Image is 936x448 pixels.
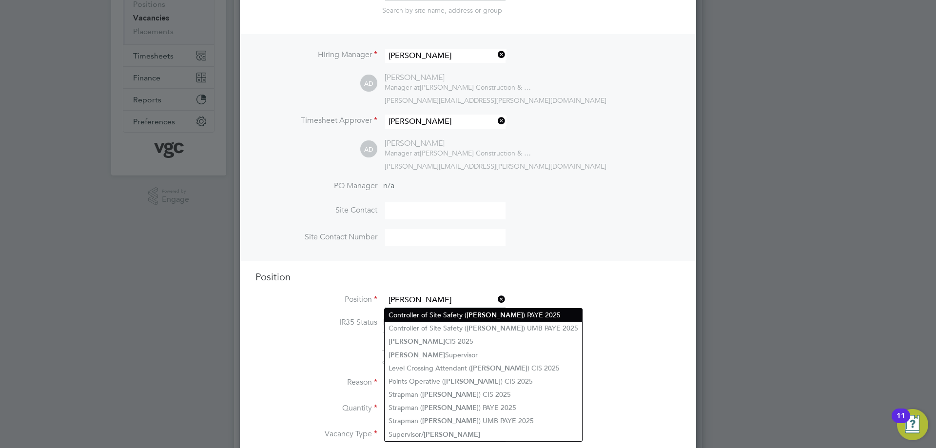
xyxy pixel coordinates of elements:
b: [PERSON_NAME] [422,390,479,399]
b: [PERSON_NAME] [422,404,479,412]
label: Timesheet Approver [255,116,377,126]
li: Controller of Site Safety ( ) UMB PAYE 2025 [385,322,582,335]
span: Disabled for this client. [383,317,463,327]
span: The status determination for this position can be updated after creating the vacancy [382,349,514,366]
label: Vacancy Type [255,429,377,439]
b: [PERSON_NAME] [467,311,523,319]
b: [PERSON_NAME] [424,430,480,439]
div: 11 [897,416,905,429]
b: [PERSON_NAME] [467,324,523,332]
li: Strapman ( ) PAYE 2025 [385,401,582,414]
span: [PERSON_NAME][EMAIL_ADDRESS][PERSON_NAME][DOMAIN_NAME] [385,162,606,171]
div: [PERSON_NAME] [385,138,531,149]
li: Level Crossing Attendant ( ) CIS 2025 [385,362,582,375]
b: [PERSON_NAME] [471,364,527,372]
span: Search by site name, address or group [382,6,502,15]
li: Strapman ( ) CIS 2025 [385,388,582,401]
label: Site Contact Number [255,232,377,242]
h3: Position [255,271,681,283]
b: [PERSON_NAME] [389,337,445,346]
label: Position [255,294,377,305]
label: PO Manager [255,181,377,191]
label: Site Contact [255,205,377,215]
span: n/a [383,181,394,191]
span: AD [360,75,377,92]
span: [PERSON_NAME][EMAIL_ADDRESS][PERSON_NAME][DOMAIN_NAME] [385,96,606,105]
input: Search for... [385,293,506,308]
div: This feature can be enabled under this client's configuration. [383,328,570,339]
b: [PERSON_NAME] [389,351,445,359]
li: Supervisor [385,349,582,362]
div: [PERSON_NAME] Construction & Infrastructure Ltd [385,149,531,157]
button: Open Resource Center, 11 new notifications [897,409,928,440]
li: Controller of Site Safety ( ) PAYE 2025 [385,309,582,322]
li: Strapman ( ) UMB PAYE 2025 [385,414,582,428]
div: [PERSON_NAME] Construction & Infrastructure Ltd [385,83,531,92]
div: [PERSON_NAME] [385,73,531,83]
span: Manager at [385,83,420,92]
li: CIS 2025 [385,335,582,348]
b: [PERSON_NAME] [444,377,501,386]
label: Reason [255,377,377,388]
input: Search for... [385,115,506,129]
span: Manager at [385,149,420,157]
b: [PERSON_NAME] [422,417,479,425]
label: IR35 Status [255,317,377,328]
label: Hiring Manager [255,50,377,60]
input: Search for... [385,49,506,63]
label: Quantity [255,403,377,413]
span: AD [360,141,377,158]
li: Points Operative ( ) CIS 2025 [385,375,582,388]
li: Supervisor/ [385,428,582,441]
